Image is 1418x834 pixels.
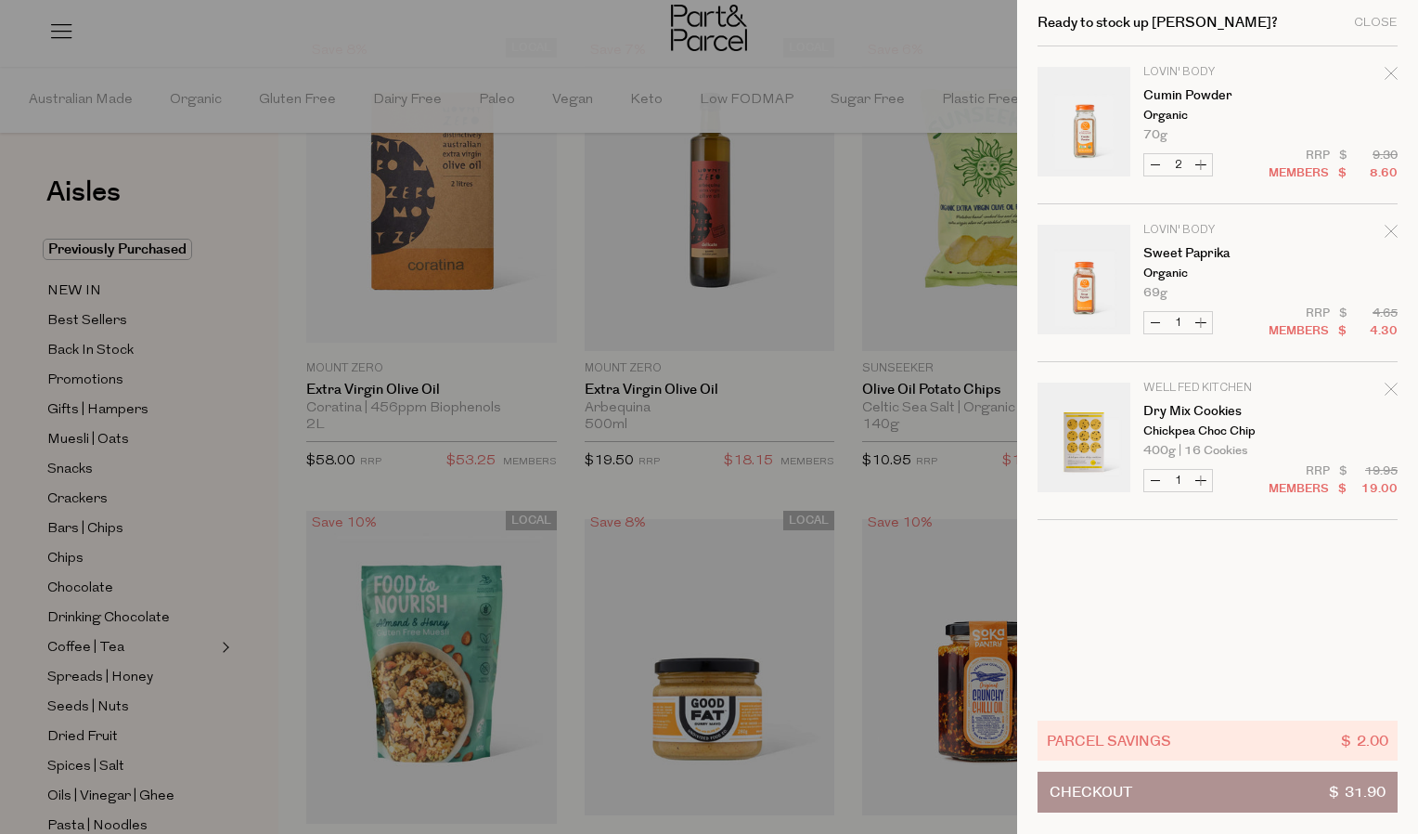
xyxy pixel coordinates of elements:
span: Checkout [1050,773,1132,812]
input: QTY Sweet Paprika [1167,312,1190,333]
h2: Ready to stock up [PERSON_NAME]? [1038,16,1278,30]
p: Lovin' Body [1143,67,1287,78]
p: Chickpea Choc Chip [1143,425,1287,437]
span: 400g | 16 Cookies [1143,445,1247,457]
a: Sweet Paprika [1143,247,1287,260]
span: 69g [1143,287,1167,299]
p: Lovin' Body [1143,225,1287,236]
p: Well Fed Kitchen [1143,383,1287,394]
input: QTY Dry Mix Cookies [1167,470,1190,491]
span: Parcel Savings [1047,730,1171,751]
a: Dry Mix Cookies [1143,405,1287,418]
span: 70g [1143,129,1167,141]
p: Organic [1143,267,1287,280]
input: QTY Cumin Powder [1167,154,1190,176]
div: Close [1354,17,1398,29]
div: Remove Sweet Paprika [1385,222,1398,247]
p: Organic [1143,110,1287,122]
span: $ 2.00 [1341,730,1388,751]
div: Remove Cumin Powder [1385,64,1398,89]
a: Cumin Powder [1143,89,1287,102]
div: Remove Dry Mix Cookies [1385,380,1398,405]
button: Checkout$ 31.90 [1038,772,1398,813]
span: $ 31.90 [1329,773,1386,812]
